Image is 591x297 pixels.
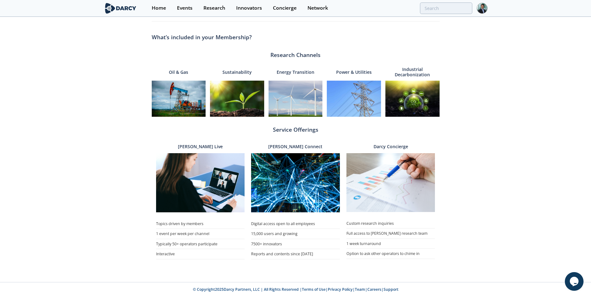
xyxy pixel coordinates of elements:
[169,65,188,78] p: Oil & Gas
[277,65,314,78] p: Energy Transition
[346,238,435,249] li: 1 week turnaround
[156,239,245,249] li: Typically 50+ operators participate
[346,228,435,238] li: Full access to [PERSON_NAME] research team
[384,287,398,292] a: Support
[327,81,381,117] img: power-0245a545bc4df729e8541453bebf1337.jpg
[346,153,435,212] img: concierge-5db4edbf2153b3da9c7aa0fe793e4c1d.jpg
[203,6,225,11] div: Research
[346,219,435,229] li: Custom research inquiries
[367,287,381,292] a: Careers
[336,65,372,78] p: Power & Utilities
[152,51,440,59] div: Research Channels
[152,125,440,134] div: Service Offerings
[152,30,440,45] div: What’s included in your Membership?
[156,153,245,212] img: live-17253cde4cdabfb05c4a20972cc3b2f9.jpg
[152,6,166,11] div: Home
[65,287,526,292] p: © Copyright 2025 Darcy Partners, LLC | All Rights Reserved | | | | |
[251,239,340,249] li: 7500+ innovators
[385,81,440,117] img: industrial-decarbonization-299db23ffd2d26ea53b85058e0ea4a31.jpg
[210,81,264,117] img: sustainability-770903ad21d5b8021506027e77cf2c8d.jpg
[385,65,440,78] p: Industrial Decarbonization
[420,2,472,14] input: Advanced Search
[156,249,245,259] li: Interactive
[269,81,323,117] img: energy-e11202bc638c76e8d54b5a3ddfa9579d.jpg
[177,6,193,11] div: Events
[302,287,326,292] a: Terms of Use
[328,287,353,292] a: Privacy Policy
[156,229,245,239] li: 1 event per week per channel
[152,81,206,117] img: oilandgas-64dff166b779d667df70ba2f03b7bb17.jpg
[346,249,435,259] li: Option to ask other operators to chime in
[477,3,488,14] img: Profile
[251,153,340,212] img: connect-8d431ec54df3a5dd744a4bcccedeb8a0.jpg
[104,3,138,14] img: logo-wide.svg
[251,229,340,239] li: 15,000 users and growing
[178,144,223,149] p: [PERSON_NAME] Live
[355,287,365,292] a: Team
[273,6,297,11] div: Concierge
[251,219,340,229] li: Digital access open to all employees
[251,249,340,259] li: Reports and contents since [DATE]
[268,144,322,149] p: [PERSON_NAME] Connect
[222,65,252,78] p: Sustainability
[307,6,328,11] div: Network
[156,219,245,229] li: Topics driven by members
[565,272,585,291] iframe: chat widget
[236,6,262,11] div: Innovators
[374,144,408,149] p: Darcy Concierge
